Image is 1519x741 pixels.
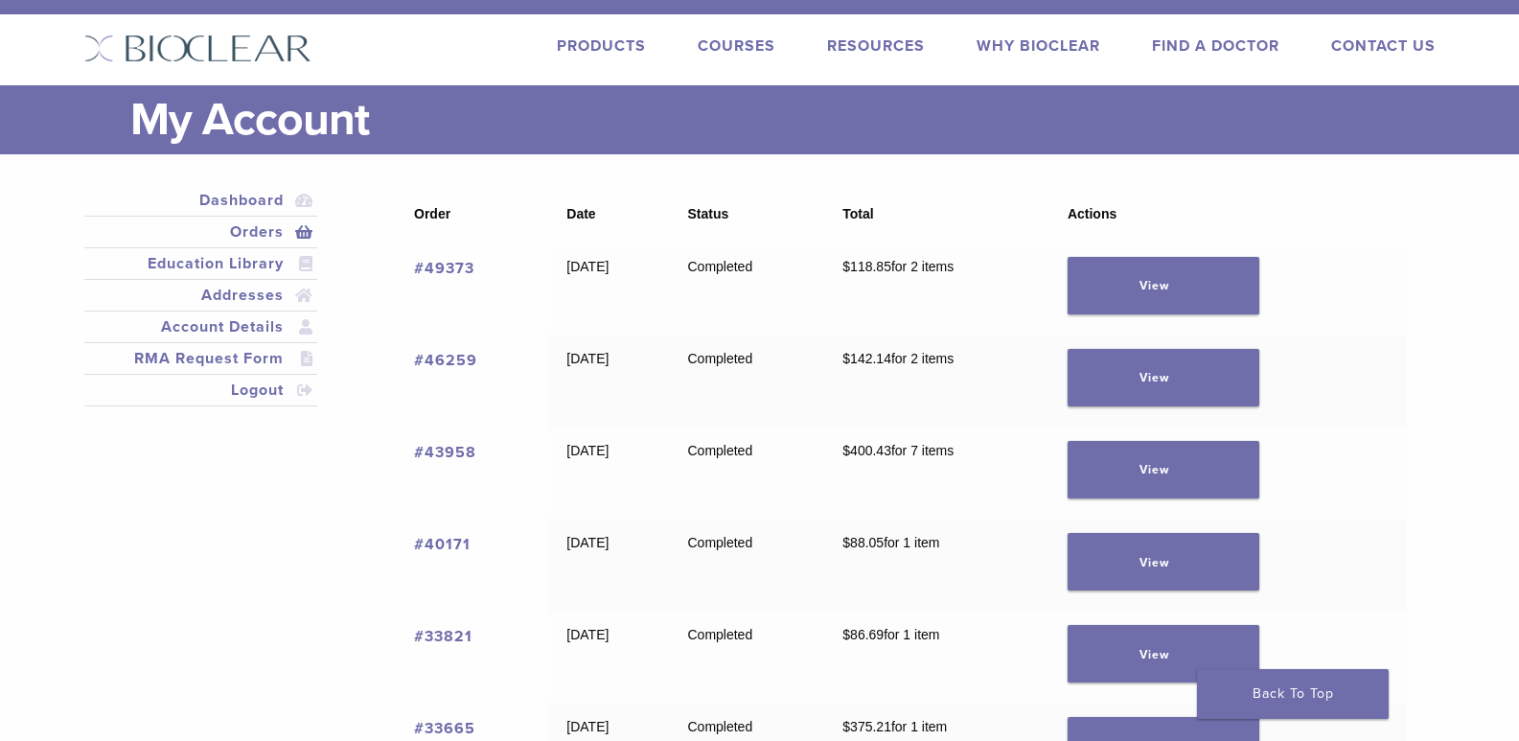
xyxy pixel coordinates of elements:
[414,443,476,462] a: View order number 43958
[669,520,824,612] td: Completed
[823,243,1048,336] td: for 2 items
[842,259,891,274] span: 118.85
[669,243,824,336] td: Completed
[566,719,609,734] time: [DATE]
[1068,533,1259,590] a: View order 40171
[823,612,1048,704] td: for 1 item
[1068,441,1259,498] a: View order 43958
[698,36,775,56] a: Courses
[88,189,314,212] a: Dashboard
[557,36,646,56] a: Products
[566,259,609,274] time: [DATE]
[842,351,850,366] span: $
[88,284,314,307] a: Addresses
[566,627,609,642] time: [DATE]
[842,719,891,734] span: 375.21
[566,443,609,458] time: [DATE]
[827,36,925,56] a: Resources
[669,428,824,520] td: Completed
[687,206,728,221] span: Status
[566,351,609,366] time: [DATE]
[842,443,850,458] span: $
[88,220,314,243] a: Orders
[977,36,1100,56] a: Why Bioclear
[414,259,474,278] a: View order number 49373
[88,252,314,275] a: Education Library
[842,259,850,274] span: $
[414,719,475,738] a: View order number 33665
[566,206,595,221] span: Date
[842,627,850,642] span: $
[414,535,471,554] a: View order number 40171
[842,535,884,550] span: 88.05
[1068,206,1116,221] span: Actions
[88,347,314,370] a: RMA Request Form
[1331,36,1436,56] a: Contact Us
[414,206,450,221] span: Order
[842,443,891,458] span: 400.43
[842,627,884,642] span: 86.69
[842,206,873,221] span: Total
[669,336,824,428] td: Completed
[88,379,314,402] a: Logout
[1152,36,1279,56] a: Find A Doctor
[1068,349,1259,406] a: View order 46259
[414,627,472,646] a: View order number 33821
[88,315,314,338] a: Account Details
[1068,625,1259,683] a: View order 33821
[414,351,477,370] a: View order number 46259
[842,535,850,550] span: $
[1197,669,1389,719] a: Back To Top
[823,428,1048,520] td: for 7 items
[823,520,1048,612] td: for 1 item
[823,336,1048,428] td: for 2 items
[84,185,318,429] nav: Account pages
[566,535,609,550] time: [DATE]
[669,612,824,704] td: Completed
[130,85,1436,154] h1: My Account
[842,719,850,734] span: $
[1068,257,1259,314] a: View order 49373
[842,351,891,366] span: 142.14
[84,35,311,62] img: Bioclear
